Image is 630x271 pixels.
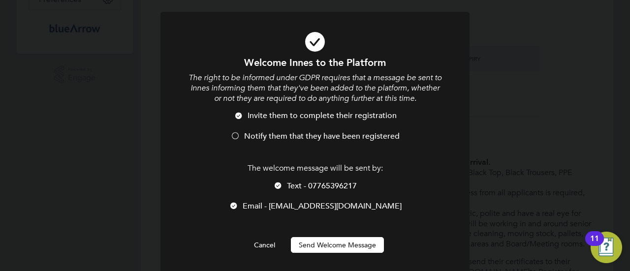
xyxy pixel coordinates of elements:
[248,111,397,120] span: Invite them to complete their registration
[291,237,384,253] button: Send Welcome Message
[187,56,443,69] h1: Welcome Innes to the Platform
[244,131,400,141] span: Notify them that they have been registered
[246,237,283,253] button: Cancel
[287,181,357,191] span: Text - 07765396217
[187,163,443,174] p: The welcome message will be sent by:
[590,239,599,251] div: 11
[591,232,622,263] button: Open Resource Center, 11 new notifications
[243,201,402,211] span: Email - [EMAIL_ADDRESS][DOMAIN_NAME]
[189,73,441,103] i: The right to be informed under GDPR requires that a message be sent to Innes informing them that ...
